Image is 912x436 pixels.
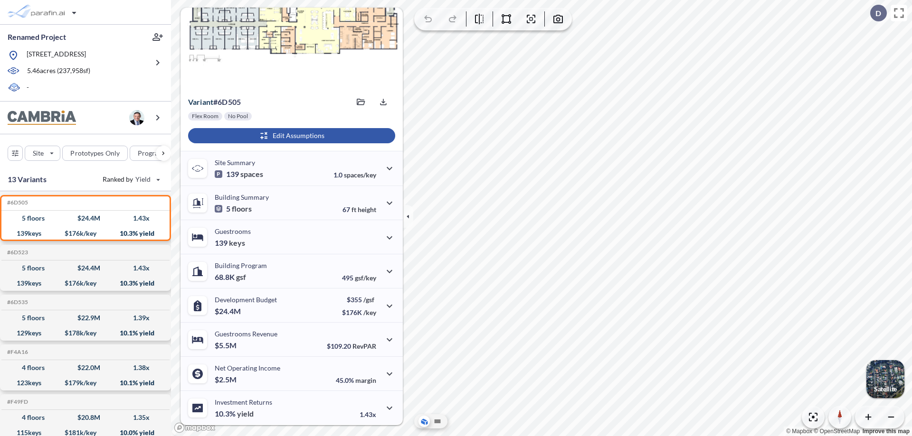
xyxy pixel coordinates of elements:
[786,428,812,435] a: Mapbox
[814,428,860,435] a: OpenStreetMap
[215,296,277,304] p: Development Budget
[215,261,267,269] p: Building Program
[228,112,248,120] p: No Pool
[129,110,144,125] img: user logo
[215,341,238,350] p: $5.5M
[327,342,376,350] p: $109.20
[8,174,47,185] p: 13 Variants
[188,97,213,106] span: Variant
[229,238,245,248] span: keys
[360,410,376,418] p: 1.43x
[432,416,443,427] button: Site Plan
[237,409,254,418] span: yield
[336,376,376,384] p: 45.0%
[174,422,216,433] a: Mapbox homepage
[344,171,376,179] span: spaces/key
[5,349,28,355] h5: Click to copy the code
[33,148,44,158] p: Site
[352,342,376,350] span: RevPAR
[5,299,28,306] h5: Click to copy the code
[232,204,252,213] span: floors
[215,193,269,201] p: Building Summary
[215,227,251,235] p: Guestrooms
[363,296,374,304] span: /gsf
[215,204,252,213] p: 5
[5,399,28,405] h5: Click to copy the code
[95,172,166,187] button: Ranked by Yield
[27,49,86,61] p: [STREET_ADDRESS]
[333,171,376,179] p: 1.0
[192,112,218,120] p: Flex Room
[62,146,128,161] button: Prototypes Only
[215,375,238,384] p: $2.5M
[215,158,255,167] p: Site Summary
[866,360,904,398] button: Switcher ImageSatellite
[27,83,29,93] p: -
[8,111,76,125] img: BrandImage
[358,205,376,213] span: height
[215,238,245,248] p: 139
[355,274,376,282] span: gsf/key
[5,199,28,206] h5: Click to copy the code
[215,330,277,338] p: Guestrooms Revenue
[188,97,241,107] p: # 6d505
[138,148,164,158] p: Program
[342,274,376,282] p: 495
[863,428,910,435] a: Improve this map
[130,146,181,161] button: Program
[70,148,120,158] p: Prototypes Only
[215,169,263,179] p: 139
[8,32,66,42] p: Renamed Project
[351,205,356,213] span: ft
[215,409,254,418] p: 10.3%
[355,376,376,384] span: margin
[363,308,376,316] span: /key
[875,9,881,18] p: D
[342,296,376,304] p: $355
[215,398,272,406] p: Investment Returns
[5,249,28,256] h5: Click to copy the code
[236,272,246,282] span: gsf
[342,205,376,213] p: 67
[215,364,280,372] p: Net Operating Income
[25,146,60,161] button: Site
[215,306,242,316] p: $24.4M
[866,360,904,398] img: Switcher Image
[240,169,263,179] span: spaces
[27,66,90,76] p: 5.46 acres ( 237,958 sf)
[342,308,376,316] p: $176K
[215,272,246,282] p: 68.8K
[418,416,430,427] button: Aerial View
[874,385,897,393] p: Satellite
[188,128,395,143] button: Edit Assumptions
[135,175,151,184] span: Yield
